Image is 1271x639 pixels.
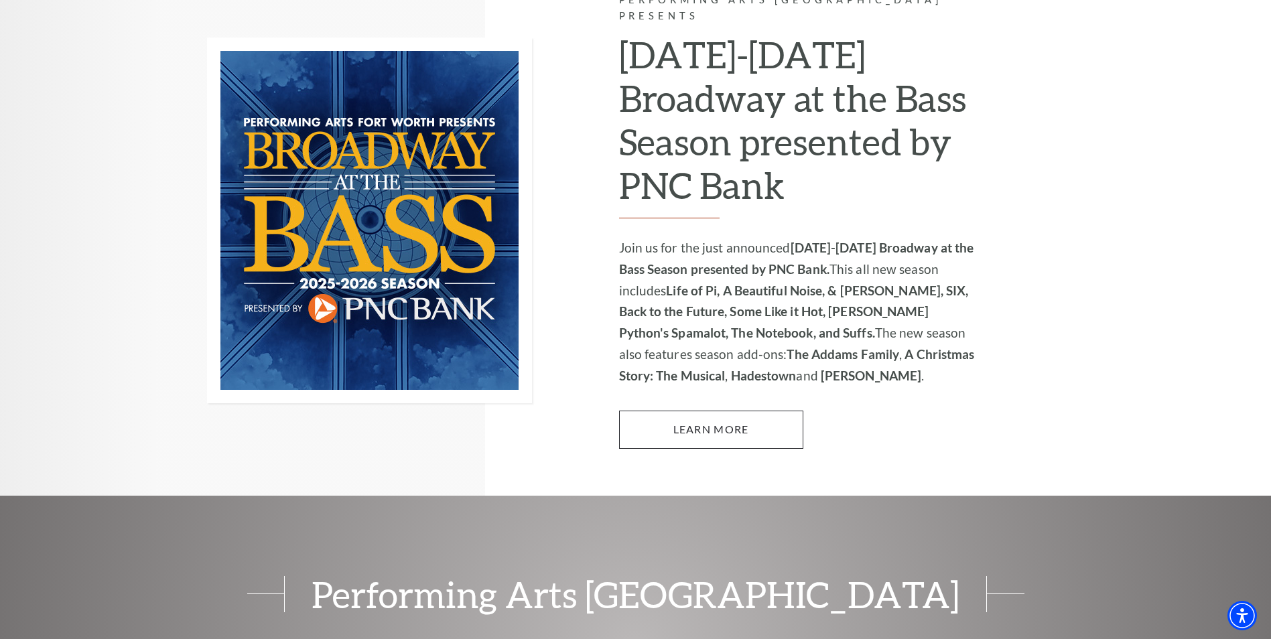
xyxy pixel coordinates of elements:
p: Join us for the just announced This all new season includes The new season also features season a... [619,237,978,387]
strong: [DATE]-[DATE] Broadway at the Bass Season presented by PNC Bank. [619,240,974,277]
div: Accessibility Menu [1227,601,1257,630]
a: Learn More 2025-2026 Broadway at the Bass Season presented by PNC Bank [619,411,803,448]
strong: The Addams Family [787,346,899,362]
strong: A Christmas Story: The Musical [619,346,975,383]
h2: [DATE]-[DATE] Broadway at the Bass Season presented by PNC Bank [619,33,978,218]
span: Performing Arts [GEOGRAPHIC_DATA] [284,576,987,612]
strong: [PERSON_NAME] [821,368,921,383]
img: Performing Arts Fort Worth Presents [207,38,532,403]
strong: Life of Pi, A Beautiful Noise, & [PERSON_NAME], SIX, Back to the Future, Some Like it Hot, [PERSO... [619,283,969,341]
strong: Hadestown [731,368,797,383]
